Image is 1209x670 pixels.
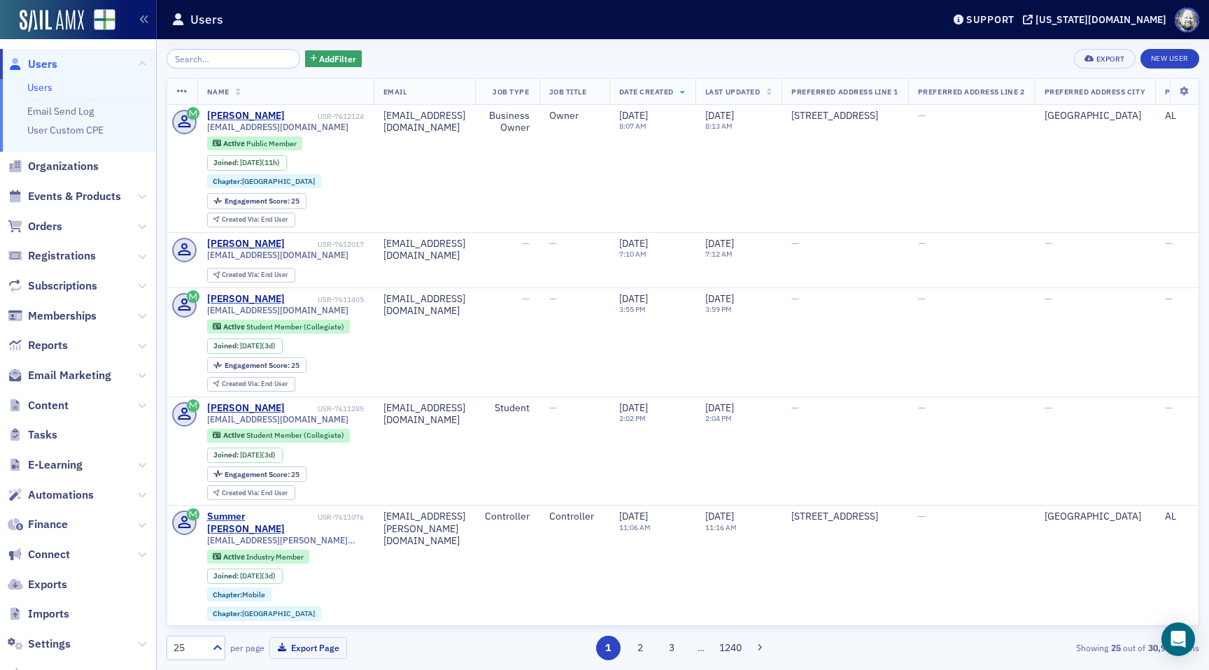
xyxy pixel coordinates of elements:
[493,87,529,97] span: Job Type
[207,213,295,227] div: Created Via: End User
[383,511,465,548] div: [EMAIL_ADDRESS][PERSON_NAME][DOMAIN_NAME]
[207,569,283,584] div: Joined: 2025-09-05 00:00:00
[240,450,262,459] span: [DATE]
[791,237,799,250] span: —
[28,547,70,562] span: Connect
[94,9,115,31] img: SailAMX
[1045,292,1052,305] span: —
[8,547,70,562] a: Connect
[791,401,799,414] span: —
[207,357,306,373] div: Engagement Score: 25
[207,550,310,564] div: Active: Active: Industry Member
[20,10,84,32] img: SailAMX
[207,155,287,171] div: Joined: 2025-09-08 00:00:00
[28,517,68,532] span: Finance
[28,278,97,294] span: Subscriptions
[918,510,926,522] span: —
[213,322,344,331] a: Active Student Member (Collegiate)
[8,338,68,353] a: Reports
[791,292,799,305] span: —
[222,216,288,224] div: End User
[1045,511,1146,523] div: [GEOGRAPHIC_DATA]
[207,587,272,601] div: Chapter:
[549,87,587,97] span: Job Title
[213,571,240,580] span: Joined :
[485,402,530,415] div: Student
[207,606,322,620] div: Chapter:
[8,248,96,264] a: Registrations
[383,293,465,318] div: [EMAIL_ADDRESS][DOMAIN_NAME]
[865,641,1199,654] div: Showing out of items
[213,450,240,459] span: Joined :
[240,157,262,167] span: [DATE]
[28,248,96,264] span: Registrations
[225,471,299,478] div: 25
[918,237,926,250] span: —
[269,637,347,659] button: Export Page
[222,271,288,279] div: End User
[207,402,285,415] div: [PERSON_NAME]
[791,511,898,523] div: [STREET_ADDRESS]
[1045,401,1052,414] span: —
[213,138,296,148] a: Active Public Member
[596,636,621,660] button: 1
[207,293,285,306] a: [PERSON_NAME]
[549,110,600,122] div: Owner
[207,87,229,97] span: Name
[207,268,295,283] div: Created Via: End User
[167,49,300,69] input: Search…
[207,122,348,132] span: [EMAIL_ADDRESS][DOMAIN_NAME]
[213,590,265,599] a: Chapter:Mobile
[619,401,648,414] span: [DATE]
[628,636,652,660] button: 2
[8,427,57,443] a: Tasks
[549,401,557,414] span: —
[1035,13,1166,26] div: [US_STATE][DOMAIN_NAME]
[240,158,280,167] div: (11h)
[8,219,62,234] a: Orders
[225,196,291,206] span: Engagement Score :
[705,249,733,259] time: 7:12 AM
[207,110,285,122] a: [PERSON_NAME]
[619,249,646,259] time: 7:10 AM
[28,457,83,473] span: E-Learning
[1145,641,1178,654] strong: 30,985
[619,510,648,522] span: [DATE]
[918,87,1025,97] span: Preferred Address Line 2
[1045,110,1146,122] div: [GEOGRAPHIC_DATA]
[225,360,291,370] span: Engagement Score :
[207,429,351,443] div: Active: Active: Student Member (Collegiate)
[8,517,68,532] a: Finance
[1108,641,1123,654] strong: 25
[705,304,732,314] time: 3:59 PM
[1165,401,1173,414] span: —
[222,270,261,279] span: Created Via :
[207,238,285,250] div: [PERSON_NAME]
[213,177,315,186] a: Chapter:[GEOGRAPHIC_DATA]
[213,609,315,618] a: Chapter:[GEOGRAPHIC_DATA]
[84,9,115,33] a: View Homepage
[287,404,364,413] div: USR-7611285
[225,197,299,205] div: 25
[223,430,246,440] span: Active
[28,606,69,622] span: Imports
[213,552,303,561] a: Active Industry Member
[213,608,242,618] span: Chapter :
[1165,237,1173,250] span: —
[28,308,97,324] span: Memberships
[28,57,57,72] span: Users
[619,237,648,250] span: [DATE]
[213,176,242,186] span: Chapter :
[222,488,261,497] span: Created Via :
[8,159,99,174] a: Organizations
[705,522,737,532] time: 11:16 AM
[305,50,362,68] button: AddFilter
[207,174,322,188] div: Chapter:
[222,380,288,388] div: End User
[287,112,364,121] div: USR-7612124
[791,87,898,97] span: Preferred Address Line 1
[918,109,926,122] span: —
[966,13,1014,26] div: Support
[207,414,348,425] span: [EMAIL_ADDRESS][DOMAIN_NAME]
